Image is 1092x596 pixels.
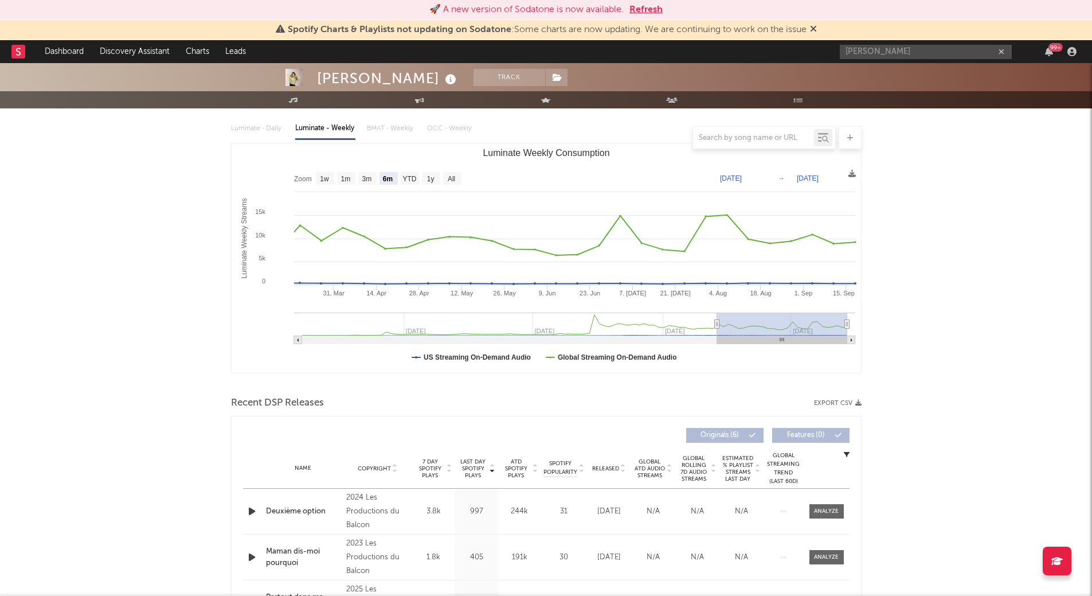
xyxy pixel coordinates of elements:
span: Estimated % Playlist Streams Last Day [722,455,754,482]
text: 6m [382,175,392,183]
div: N/A [634,552,672,563]
text: YTD [402,175,416,183]
text: 10k [255,232,265,239]
text: 0 [261,278,265,285]
text: Luminate Weekly Consumption [483,148,609,158]
text: 1w [320,175,329,183]
div: 30 [544,552,584,563]
span: Last Day Spotify Plays [458,458,488,479]
div: 191k [501,552,538,563]
svg: Luminate Weekly Consumption [232,143,861,373]
text: 23. Jun [580,290,600,297]
div: 997 [458,506,495,517]
text: US Streaming On-Demand Audio [424,353,531,361]
a: Charts [178,40,217,63]
span: Spotify Charts & Playlists not updating on Sodatone [288,25,511,34]
div: 2023 Les Productions du Balcon [346,537,409,578]
span: Originals ( 6 ) [694,432,746,439]
text: Luminate Weekly Streams [240,198,248,279]
div: N/A [678,552,717,563]
span: Global ATD Audio Streams [634,458,666,479]
a: Leads [217,40,254,63]
span: Recent DSP Releases [231,396,324,410]
div: N/A [722,552,761,563]
div: 31 [544,506,584,517]
text: 21. [DATE] [660,290,690,297]
button: Export CSV [814,400,862,407]
text: All [447,175,455,183]
div: 🚀 A new version of Sodatone is now available. [429,3,624,17]
text: 1m [340,175,350,183]
button: Track [473,69,545,86]
div: Luminate - Weekly [295,119,355,138]
span: Global Rolling 7D Audio Streams [678,455,710,482]
text: → [778,174,785,182]
div: Name [266,464,341,473]
a: Discovery Assistant [92,40,178,63]
text: 26. May [493,290,516,297]
text: [DATE] [797,174,819,182]
text: 12. May [451,290,473,297]
text: 31. Mar [323,290,345,297]
span: Dismiss [810,25,817,34]
text: 3m [362,175,371,183]
div: N/A [722,506,761,517]
text: 7. [DATE] [619,290,646,297]
a: Deuxième option [266,506,341,517]
text: Global Streaming On-Demand Audio [557,353,676,361]
a: Dashboard [37,40,92,63]
div: N/A [634,506,672,517]
span: Released [592,465,619,472]
text: 1y [426,175,434,183]
text: 4. Aug [709,290,726,297]
div: 99 + [1048,43,1063,52]
span: Spotify Popularity [543,459,577,477]
text: [DATE] [720,174,742,182]
div: N/A [678,506,717,517]
text: 15k [255,208,265,215]
button: Originals(6) [686,428,764,443]
span: ATD Spotify Plays [501,458,531,479]
input: Search for artists [840,45,1012,59]
text: 5k [259,255,265,262]
span: Copyright [358,465,391,472]
div: 3.8k [415,506,452,517]
div: Global Streaming Trend (Last 60D) [766,451,801,486]
text: 15. Sep [833,290,855,297]
div: 244k [501,506,538,517]
div: 405 [458,552,495,563]
div: 2024 Les Productions du Balcon [346,491,409,532]
button: 99+ [1045,47,1053,56]
text: 18. Aug [750,290,771,297]
div: [DATE] [590,552,628,563]
div: 1.8k [415,552,452,563]
span: 7 Day Spotify Plays [415,458,445,479]
button: Refresh [629,3,663,17]
span: Features ( 0 ) [780,432,832,439]
text: 1. Sep [794,290,812,297]
a: Maman dis-moi pourquoi [266,546,341,568]
text: Zoom [294,175,312,183]
text: 9. Jun [538,290,555,297]
text: 28. Apr [409,290,429,297]
span: : Some charts are now updating. We are continuing to work on the issue [288,25,807,34]
input: Search by song name or URL [693,134,814,143]
div: [DATE] [590,506,628,517]
div: [PERSON_NAME] [317,69,459,88]
text: 14. Apr [366,290,386,297]
button: Features(0) [772,428,850,443]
